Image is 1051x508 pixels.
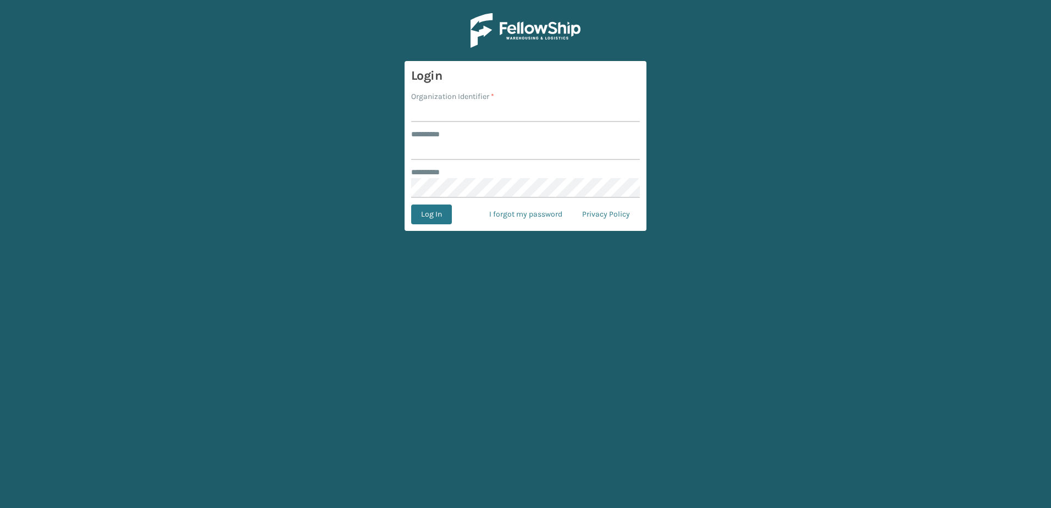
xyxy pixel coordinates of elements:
a: Privacy Policy [572,205,640,224]
img: Logo [471,13,580,48]
label: Organization Identifier [411,91,494,102]
a: I forgot my password [479,205,572,224]
h3: Login [411,68,640,84]
button: Log In [411,205,452,224]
